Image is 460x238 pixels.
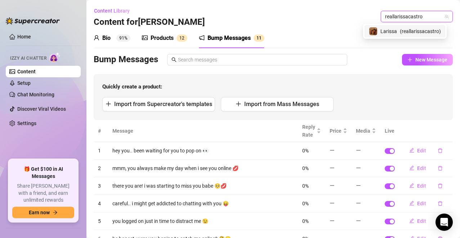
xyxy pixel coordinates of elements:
span: 0% [302,148,309,154]
button: Edit [403,198,432,209]
td: you logged on just in time to distract me 😉 [108,212,298,230]
td: 4 [94,195,108,212]
span: Earn now [29,210,50,215]
td: there you are! i was starting to miss you babe 🥺💋 [108,177,298,195]
button: New Message [402,54,453,65]
span: plus [236,101,241,107]
h3: Content for [PERSON_NAME] [94,17,205,28]
span: plus [106,101,111,107]
th: # [94,120,108,142]
span: Edit [417,218,426,224]
input: Search messages [178,56,343,64]
span: Price [330,127,341,135]
th: Message [108,120,298,142]
button: Import from Mass Messages [221,97,334,111]
sup: 91% [116,35,130,42]
sup: 11 [254,35,264,42]
td: 2 [94,160,108,177]
button: Edit [403,215,432,227]
span: minus [330,148,335,153]
span: delete [438,201,443,206]
td: 3 [94,177,108,195]
strong: Quickly create a product: [102,83,162,90]
span: minus [356,165,361,170]
div: Bump Messages [207,34,251,42]
span: picture [142,35,148,41]
td: 5 [94,212,108,230]
td: 1 [94,142,108,160]
a: Chat Monitoring [17,92,54,97]
button: Earn nowarrow-right [12,207,74,218]
span: edit [409,183,414,188]
a: Discover Viral Videos [17,106,66,112]
span: Izzy AI Chatter [10,55,46,62]
img: AI Chatter [49,52,61,63]
span: 1 [179,36,182,41]
span: arrow-right [53,210,58,215]
span: delete [438,183,443,188]
button: delete [432,198,448,209]
span: Edit [417,201,426,206]
span: edit [409,165,414,170]
div: Open Intercom Messenger [436,214,453,231]
div: Products [151,34,174,42]
span: team [445,14,449,19]
span: minus [330,183,335,188]
td: careful.. i might get addicted to chatting with you 😝 [108,195,298,212]
span: minus [356,148,361,153]
div: Bio [102,34,111,42]
a: Home [17,34,31,40]
span: Larissa [380,27,397,35]
button: delete [432,145,448,156]
span: minus [330,165,335,170]
span: delete [438,166,443,171]
span: edit [409,201,414,206]
td: mmm, you always make my day when i see you online 💋 [108,160,298,177]
span: user [94,35,99,41]
button: delete [432,163,448,174]
span: minus [330,218,335,223]
a: Settings [17,120,36,126]
span: 1 [259,36,262,41]
span: 🎁 Get $100 in AI Messages [12,166,74,180]
span: minus [356,201,361,206]
span: 2 [182,36,184,41]
span: notification [199,35,205,41]
span: edit [409,148,414,153]
span: Share [PERSON_NAME] with a friend, and earn unlimited rewards [12,183,74,204]
sup: 12 [177,35,187,42]
th: Live [380,120,399,142]
button: Edit [403,180,432,192]
th: Reply Rate [298,120,325,142]
span: 1 [256,36,259,41]
img: Larissa (@reallarissacastro) [369,27,377,35]
span: Edit [417,183,426,189]
span: 0% [302,201,309,206]
span: 0% [302,218,309,224]
span: edit [409,218,414,223]
span: Import from Supercreator's templates [114,101,212,107]
th: Price [325,120,352,142]
h3: Bump Messages [94,54,158,65]
span: New Message [415,57,447,63]
span: minus [356,183,361,188]
span: Edit [417,148,426,154]
a: Setup [17,80,31,86]
button: Edit [403,163,432,174]
button: delete [432,215,448,227]
span: plus [407,57,412,62]
img: logo-BBDzfeDw.svg [6,17,60,24]
span: Reply Rate [302,123,315,139]
span: minus [330,201,335,206]
span: Edit [417,165,426,171]
button: Import from Supercreator's templates [102,97,215,111]
button: Content Library [94,5,135,17]
span: delete [438,148,443,153]
span: Content Library [94,8,130,14]
span: 0% [302,183,309,189]
span: Media [356,127,370,135]
span: search [171,57,177,62]
button: delete [432,180,448,192]
span: ( reallarissacastro ) [400,27,441,35]
th: Media [352,120,380,142]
